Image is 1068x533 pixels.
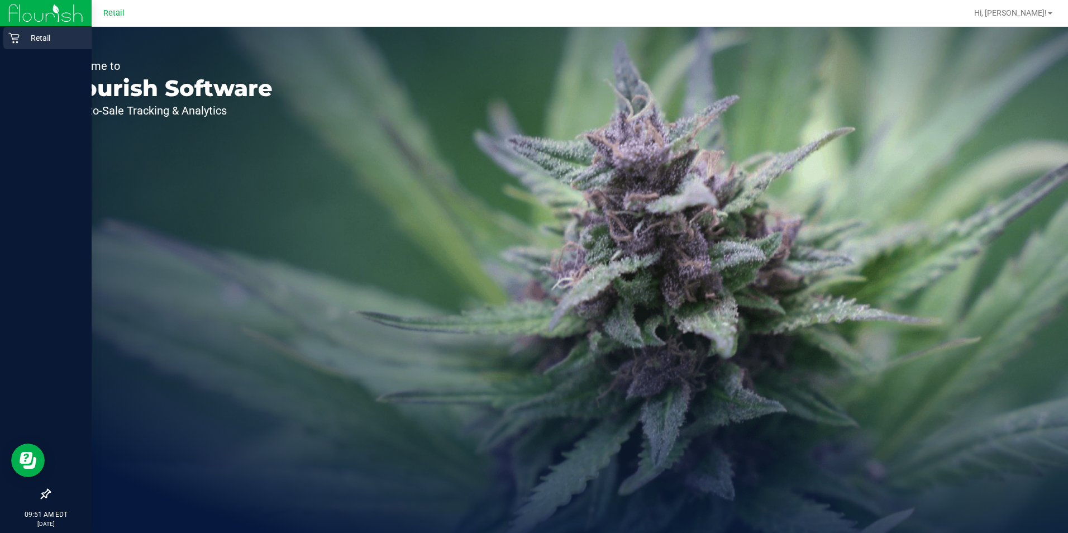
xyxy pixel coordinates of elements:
p: Welcome to [60,60,273,72]
iframe: Resource center [11,444,45,477]
span: Retail [103,8,125,18]
span: Hi, [PERSON_NAME]! [974,8,1047,17]
p: [DATE] [5,520,87,528]
inline-svg: Retail [8,32,20,44]
p: Flourish Software [60,77,273,99]
p: Seed-to-Sale Tracking & Analytics [60,105,273,116]
p: 09:51 AM EDT [5,510,87,520]
p: Retail [20,31,87,45]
